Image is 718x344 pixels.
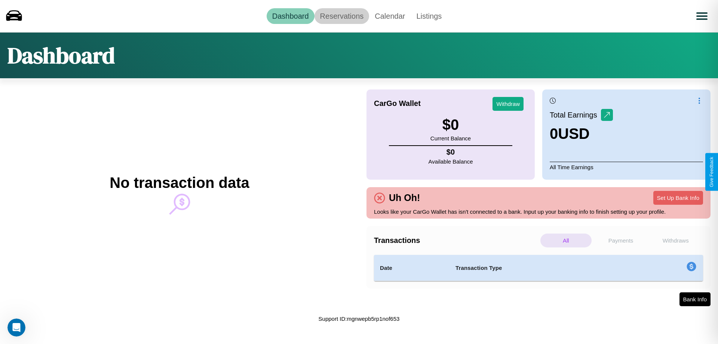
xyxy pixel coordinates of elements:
a: Reservations [314,8,369,24]
a: Listings [411,8,447,24]
p: Support ID: mgnwepb5rp1nof653 [319,314,400,324]
h4: $ 0 [429,148,473,156]
h4: Transactions [374,236,538,245]
h4: Date [380,264,444,273]
p: All Time Earnings [550,162,703,172]
h2: No transaction data [110,174,249,191]
p: Looks like your CarGo Wallet has isn't connected to a bank. Input up your banking info to finish ... [374,207,703,217]
p: Payments [595,234,647,247]
h1: Dashboard [7,40,115,71]
a: Calendar [369,8,411,24]
h4: CarGo Wallet [374,99,421,108]
p: Current Balance [430,133,471,143]
button: Bank Info [679,292,711,306]
button: Withdraw [493,97,524,111]
p: Withdraws [650,234,701,247]
h3: 0 USD [550,125,613,142]
p: All [540,234,592,247]
button: Open menu [691,6,712,27]
h4: Uh Oh! [385,192,424,203]
h3: $ 0 [430,116,471,133]
a: Dashboard [267,8,314,24]
div: Give Feedback [709,157,714,187]
table: simple table [374,255,703,281]
p: Total Earnings [550,108,601,122]
h4: Transaction Type [455,264,625,273]
p: Available Balance [429,156,473,167]
button: Set Up Bank Info [653,191,703,205]
iframe: Intercom live chat [7,319,25,337]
